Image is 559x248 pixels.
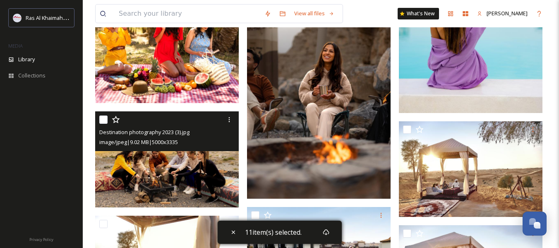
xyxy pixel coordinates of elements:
[8,43,23,49] span: MEDIA
[398,8,439,19] a: What's New
[26,14,143,22] span: Ras Al Khaimah Tourism Development Authority
[523,212,547,236] button: Open Chat
[487,10,528,17] span: [PERSON_NAME]
[99,128,190,136] span: Destination photography 2023 (3).jpg
[245,228,302,237] span: 11 item(s) selected.
[29,234,53,244] a: Privacy Policy
[18,72,46,79] span: Collections
[99,138,178,146] span: image/jpeg | 9.02 MB | 5000 x 3335
[13,14,22,22] img: Logo_RAKTDA_RGB-01.png
[18,55,35,63] span: Library
[29,237,53,242] span: Privacy Policy
[473,5,532,22] a: [PERSON_NAME]
[399,121,542,217] img: 2T3A8209-Edit.tif
[290,5,338,22] a: View all files
[95,111,239,207] img: Destination photography 2023 (3).jpg
[115,5,260,23] input: Search your library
